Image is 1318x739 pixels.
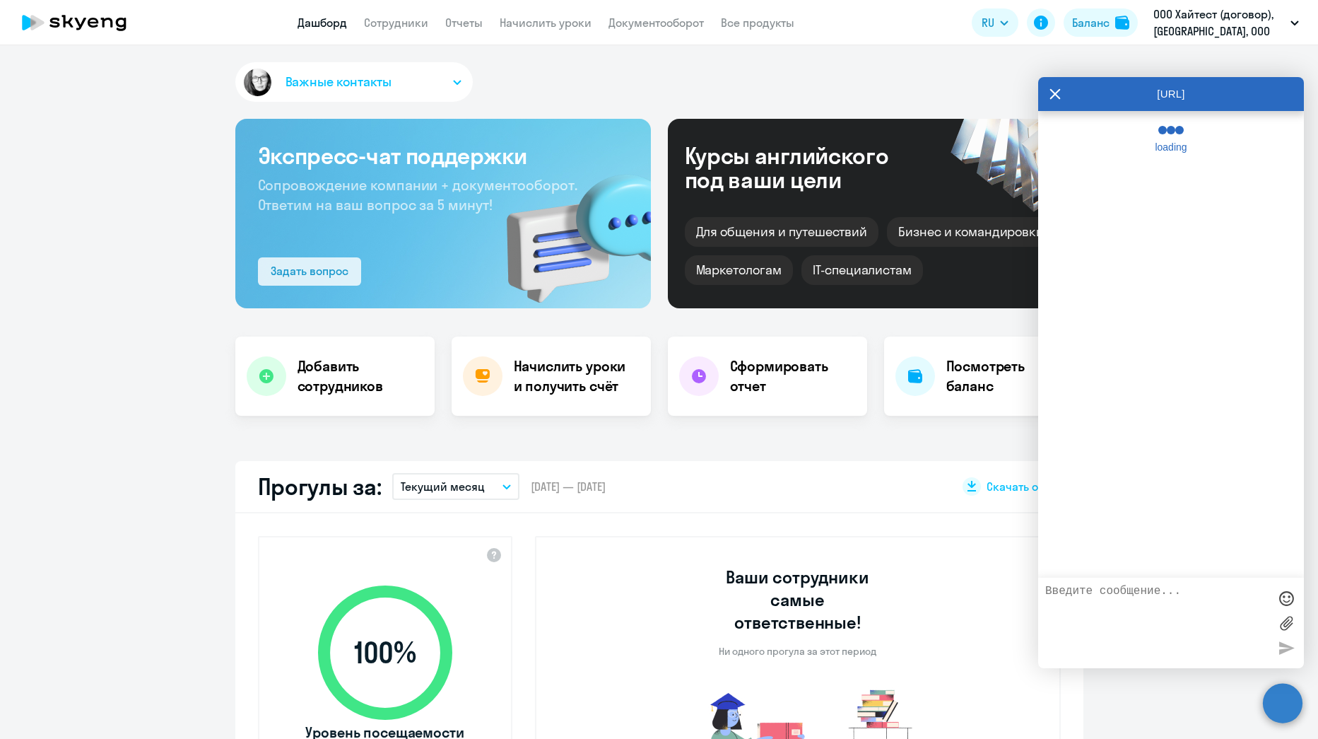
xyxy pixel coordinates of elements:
[685,217,879,247] div: Для общения и путешествий
[304,636,466,670] span: 100 %
[364,16,428,30] a: Сотрудники
[1072,14,1110,31] div: Баланс
[801,255,923,285] div: IT-специалистам
[685,144,926,192] div: Курсы английского под ваши цели
[271,262,348,279] div: Задать вопрос
[298,16,347,30] a: Дашборд
[241,66,274,99] img: avatar
[531,479,606,494] span: [DATE] — [DATE]
[1064,8,1138,37] button: Балансbalance
[401,478,485,495] p: Текущий месяц
[258,176,577,214] span: Сопровождение компании + документооборот. Ответим на ваш вопрос за 5 минут!
[887,217,1055,247] div: Бизнес и командировки
[258,472,382,501] h2: Прогулы за:
[721,16,794,30] a: Все продукты
[500,16,592,30] a: Начислить уроки
[1146,141,1196,153] span: loading
[445,16,483,30] a: Отчеты
[486,149,651,308] img: bg-img
[392,473,519,500] button: Текущий месяц
[1115,16,1129,30] img: balance
[730,356,856,396] h4: Сформировать отчет
[1153,6,1285,40] p: ООО Хайтест (договор), [GEOGRAPHIC_DATA], ООО
[982,14,994,31] span: RU
[286,73,392,91] span: Важные контакты
[258,257,361,286] button: Задать вопрос
[235,62,473,102] button: Важные контакты
[514,356,637,396] h4: Начислить уроки и получить счёт
[685,255,793,285] div: Маркетологам
[987,479,1061,494] span: Скачать отчет
[1276,612,1297,634] label: Лимит 10 файлов
[298,356,423,396] h4: Добавить сотрудников
[946,356,1072,396] h4: Посмотреть баланс
[972,8,1018,37] button: RU
[1146,6,1306,40] button: ООО Хайтест (договор), [GEOGRAPHIC_DATA], ООО
[719,645,876,658] p: Ни одного прогула за этот период
[707,566,888,634] h3: Ваши сотрудники самые ответственные!
[258,141,628,170] h3: Экспресс-чат поддержки
[608,16,704,30] a: Документооборот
